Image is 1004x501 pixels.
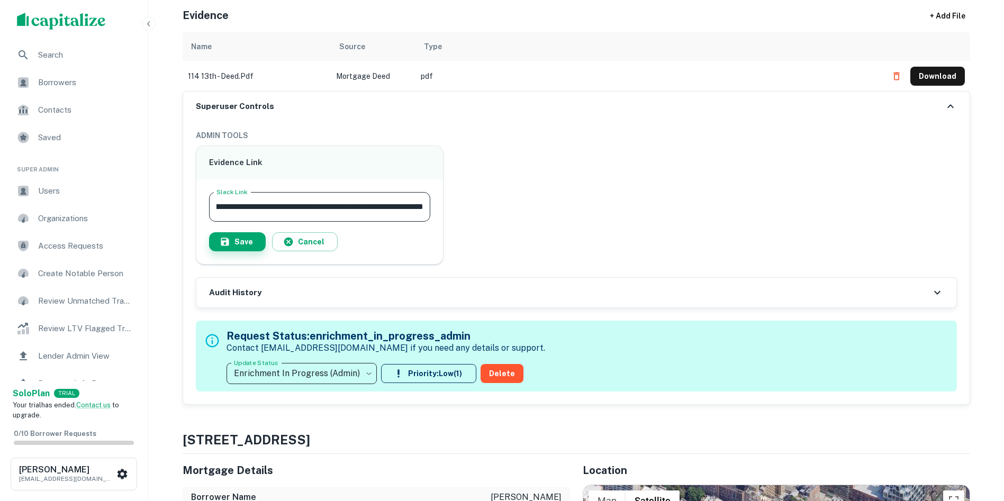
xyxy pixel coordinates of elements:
a: Contacts [8,97,139,123]
h5: Evidence [183,7,229,23]
a: Review LTV Flagged Transactions [8,316,139,341]
strong: Solo Plan [13,388,50,398]
p: Contact [EMAIL_ADDRESS][DOMAIN_NAME] if you need any details or support. [227,342,545,354]
p: [EMAIL_ADDRESS][DOMAIN_NAME] [19,474,114,484]
li: Super Admin [8,152,139,178]
a: Search [8,42,139,68]
a: Saved [8,125,139,150]
button: Save [209,232,266,251]
a: Review Unmatched Transactions [8,288,139,314]
iframe: Chat Widget [951,416,1004,467]
h5: Request Status: enrichment_in_progress_admin [227,328,545,344]
span: Create Notable Person [38,267,133,280]
button: Download [910,67,965,86]
th: Source [331,32,415,61]
a: Lender Admin View [8,343,139,369]
h6: Superuser Controls [196,101,274,113]
a: SoloPlan [13,387,50,400]
span: Search [38,49,133,61]
h6: Evidence Link [209,157,431,169]
a: Contact us [76,401,111,409]
img: capitalize-logo.png [17,13,106,30]
td: 114 13th - deed.pdf [183,61,331,91]
a: Borrower Info Requests [8,371,139,396]
span: Access Requests [38,240,133,252]
div: + Add File [911,6,985,25]
span: Organizations [38,212,133,225]
span: Your trial has ended. to upgrade. [13,401,119,420]
button: Cancel [272,232,338,251]
span: Review Unmatched Transactions [38,295,133,307]
button: Priority:Low(1) [381,364,476,383]
a: Create Notable Person [8,261,139,286]
span: Borrowers [38,76,133,89]
div: Name [191,40,212,53]
td: Mortgage Deed [331,61,415,91]
label: Slack Link [216,187,248,196]
span: Lender Admin View [38,350,133,362]
a: Access Requests [8,233,139,259]
span: 0 / 10 Borrower Requests [14,430,96,438]
h5: Location [583,462,970,478]
div: TRIAL [54,389,79,398]
div: Enrichment In Progress (Admin) [227,359,377,388]
td: pdf [415,61,882,91]
th: Type [415,32,882,61]
a: Users [8,178,139,204]
span: Review LTV Flagged Transactions [38,322,133,335]
label: Update Status [234,358,278,367]
div: Type [424,40,442,53]
th: Name [183,32,331,61]
button: [PERSON_NAME][EMAIL_ADDRESS][DOMAIN_NAME] [11,458,137,490]
div: scrollable content [183,32,970,91]
button: Delete file [887,68,906,85]
h6: [PERSON_NAME] [19,466,114,474]
a: Borrowers [8,70,139,95]
h6: Audit History [209,287,261,299]
a: Organizations [8,206,139,231]
h4: [STREET_ADDRESS] [183,430,970,449]
div: Source [339,40,365,53]
span: Contacts [38,104,133,116]
span: Saved [38,131,133,144]
span: Borrower Info Requests [38,377,133,390]
h5: Mortgage Details [183,462,570,478]
h6: ADMIN TOOLS [196,130,957,141]
span: Users [38,185,133,197]
button: Delete [481,364,523,383]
